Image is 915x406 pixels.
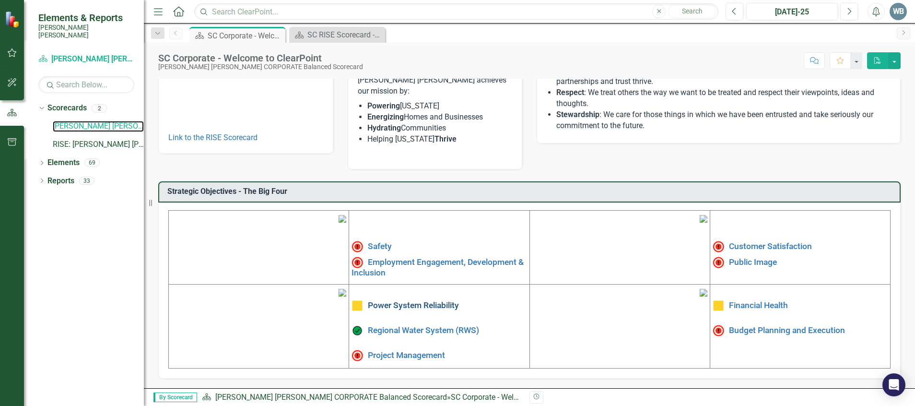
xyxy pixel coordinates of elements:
[38,54,134,65] a: [PERSON_NAME] [PERSON_NAME] CORPORATE Balanced Scorecard
[713,257,724,268] img: Not Meeting Target
[168,133,258,142] a: Link to the RISE Scorecard
[307,29,383,41] div: SC RISE Scorecard - Welcome to ClearPoint
[729,241,812,251] a: Customer Satisfaction
[47,103,87,114] a: Scorecards
[882,373,905,396] div: Open Intercom Messenger
[352,350,363,361] img: Not Meeting Target
[47,176,74,187] a: Reports
[292,29,383,41] a: SC RISE Scorecard - Welcome to ClearPoint
[729,300,788,310] a: Financial Health
[352,325,363,336] img: On Target
[47,157,80,168] a: Elements
[746,3,838,20] button: [DATE]-25
[339,289,346,297] img: mceclip3%20v3.png
[38,24,134,39] small: [PERSON_NAME] [PERSON_NAME]
[750,6,834,18] div: [DATE]-25
[890,3,907,20] button: WB
[367,112,404,121] strong: Energizing
[368,300,459,310] a: Power System Reliability
[352,241,363,252] img: High Alert
[53,121,144,132] a: [PERSON_NAME] [PERSON_NAME] CORPORATE Balanced Scorecard
[153,393,197,402] span: By Scorecard
[208,30,283,42] div: SC Corporate - Welcome to ClearPoint
[202,392,522,403] div: »
[167,187,895,196] h3: Strategic Objectives - The Big Four
[368,325,479,335] a: Regional Water System (RWS)
[556,110,599,119] strong: Stewardship
[451,393,578,402] div: SC Corporate - Welcome to ClearPoint
[5,11,22,28] img: ClearPoint Strategy
[194,3,718,20] input: Search ClearPoint...
[713,241,724,252] img: High Alert
[84,159,100,167] div: 69
[556,87,891,109] li: : We treat others the way we want to be treated and respect their viewpoints, ideas and thoughts.
[434,134,457,143] strong: Thrive
[38,12,134,24] span: Elements & Reports
[556,109,891,131] li: : We care for those things in which we have been entrusted and take seriously our commitment to t...
[339,215,346,223] img: mceclip1%20v4.png
[713,325,724,336] img: Not Meeting Target
[556,88,584,97] strong: Respect
[367,112,513,123] li: Homes and Businesses
[352,300,363,311] img: Caution
[215,393,447,402] a: [PERSON_NAME] [PERSON_NAME] CORPORATE Balanced Scorecard
[92,104,107,112] div: 2
[682,7,703,15] span: Search
[367,134,513,145] li: Helping [US_STATE]
[367,123,401,132] strong: Hydrating
[367,101,513,112] li: [US_STATE]
[729,325,845,335] a: Budget Planning and Execution
[713,300,724,311] img: Caution
[368,241,392,251] a: Safety
[53,139,144,150] a: RISE: [PERSON_NAME] [PERSON_NAME] Recognizing Innovation, Safety and Excellence
[79,177,94,185] div: 33
[668,5,716,18] button: Search
[158,63,363,71] div: [PERSON_NAME] [PERSON_NAME] CORPORATE Balanced Scorecard
[367,101,400,110] strong: Powering
[367,123,513,134] li: Communities
[368,350,445,360] a: Project Management
[358,73,513,99] p: [PERSON_NAME] [PERSON_NAME] achieves our mission by:
[700,289,707,297] img: mceclip4.png
[352,257,524,277] a: Employment Engagement, Development & Inclusion
[352,257,363,268] img: Not Meeting Target
[158,53,363,63] div: SC Corporate - Welcome to ClearPoint
[729,257,777,266] a: Public Image
[700,215,707,223] img: mceclip2%20v3.png
[38,76,134,93] input: Search Below...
